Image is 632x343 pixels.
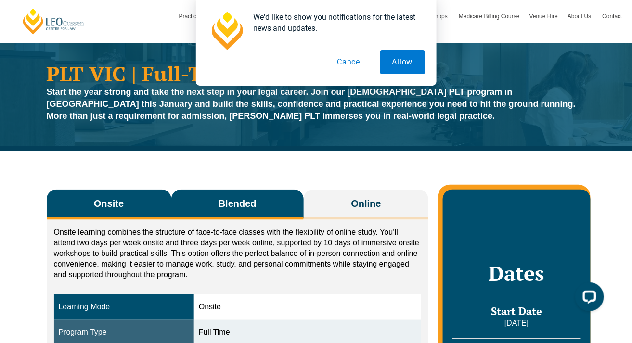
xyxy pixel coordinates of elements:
[452,261,580,285] h2: Dates
[47,87,576,121] strong: Start the year strong and take the next step in your legal career. Join our [DEMOGRAPHIC_DATA] PL...
[54,227,422,280] p: Onsite learning combines the structure of face-to-face classes with the flexibility of online stu...
[59,327,189,338] div: Program Type
[219,197,257,210] span: Blended
[94,197,124,210] span: Onsite
[568,279,608,319] iframe: LiveChat chat widget
[199,302,416,313] div: Onsite
[59,302,189,313] div: Learning Mode
[207,12,246,50] img: notification icon
[199,327,416,338] div: Full Time
[491,304,542,318] span: Start Date
[380,50,425,74] button: Allow
[351,197,381,210] span: Online
[246,12,425,34] div: We'd like to show you notifications for the latest news and updates.
[325,50,374,74] button: Cancel
[452,318,580,329] p: [DATE]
